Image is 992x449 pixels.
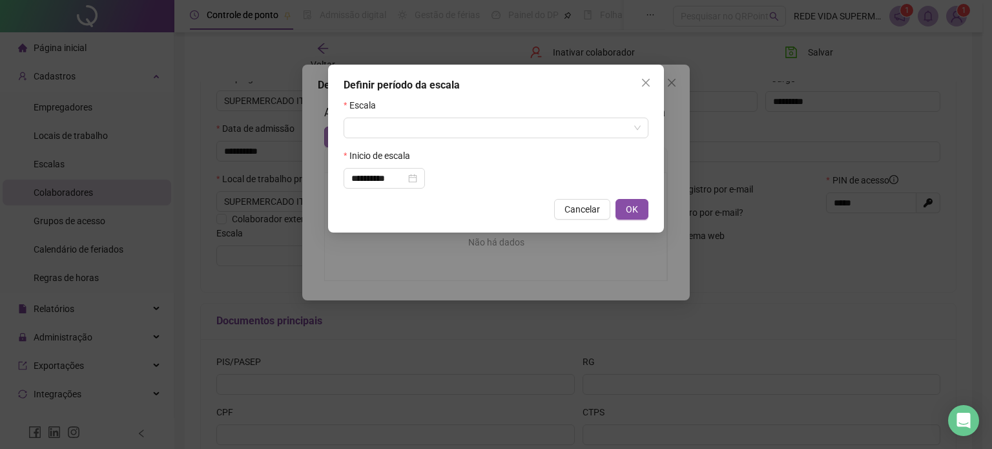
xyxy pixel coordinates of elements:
button: OK [615,199,648,220]
div: Definir período da escala [344,78,648,93]
label: Escala [344,98,384,112]
button: Close [635,72,656,93]
span: Cancelar [564,202,600,216]
span: OK [626,202,638,216]
button: Cancelar [554,199,610,220]
label: Inicio de escala [344,149,418,163]
div: Open Intercom Messenger [948,405,979,436]
span: close [641,78,651,88]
